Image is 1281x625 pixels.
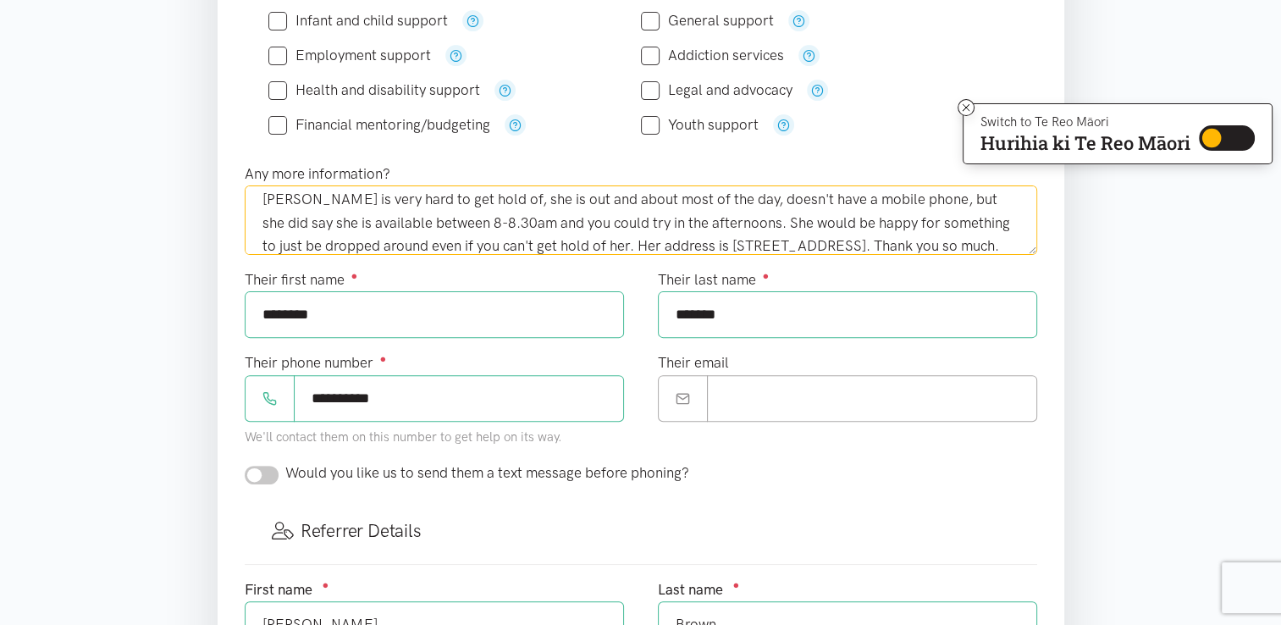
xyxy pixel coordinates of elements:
label: Their phone number [245,351,387,374]
small: We'll contact them on this number to get help on its way. [245,429,562,445]
sup: ● [763,269,770,282]
label: Financial mentoring/budgeting [268,118,490,132]
label: Addiction services [641,48,784,63]
sup: ● [733,578,740,591]
label: Any more information? [245,163,390,185]
label: Youth support [641,118,759,132]
label: Last name [658,578,723,601]
label: Legal and advocacy [641,83,792,97]
label: General support [641,14,774,28]
label: First name [245,578,312,601]
input: Email [707,375,1037,422]
input: Phone number [294,375,624,422]
h3: Referrer Details [272,518,1010,543]
label: Their email [658,351,729,374]
span: Would you like us to send them a text message before phoning? [285,464,689,481]
p: Switch to Te Reo Māori [980,117,1190,127]
label: Employment support [268,48,431,63]
label: Their last name [658,268,770,291]
sup: ● [380,352,387,365]
label: Infant and child support [268,14,448,28]
label: Health and disability support [268,83,480,97]
sup: ● [323,578,329,591]
p: Hurihia ki Te Reo Māori [980,136,1190,151]
sup: ● [351,269,358,282]
label: Their first name [245,268,358,291]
